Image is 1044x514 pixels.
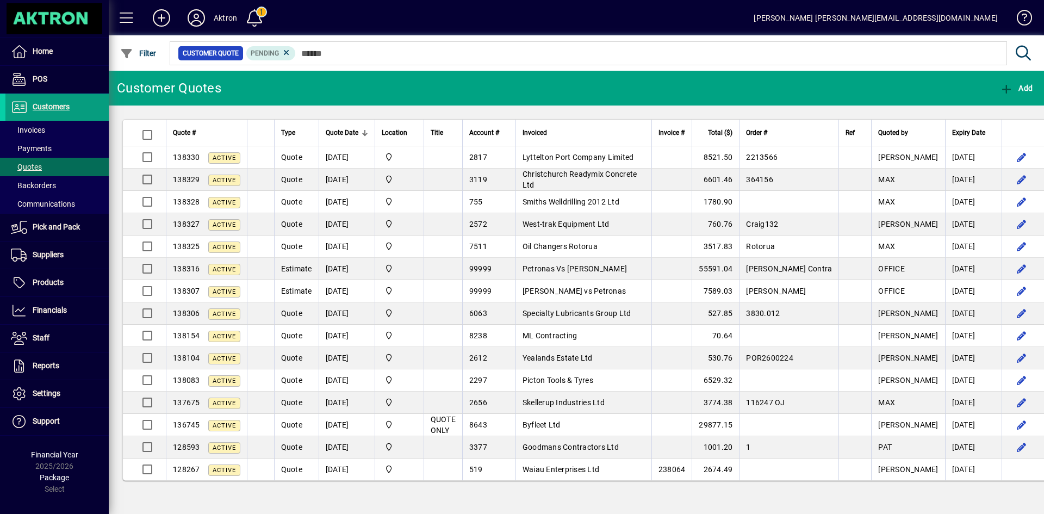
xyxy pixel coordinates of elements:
button: Edit [1013,148,1030,166]
span: 138325 [173,242,200,251]
td: 3774.38 [692,392,739,414]
div: Ref [846,127,865,139]
td: [DATE] [319,146,375,169]
span: 3119 [469,175,487,184]
span: 137675 [173,398,200,407]
button: Add [144,8,179,28]
span: West-trak Equipment Ltd [523,220,610,228]
span: 3830.012 [746,309,780,318]
span: [PERSON_NAME] [878,331,938,340]
button: Profile [179,8,214,28]
span: Oil Changers Rotorua [523,242,598,251]
span: 2656 [469,398,487,407]
span: [PERSON_NAME] Contra [746,264,832,273]
a: Backorders [5,176,109,195]
span: 138306 [173,309,200,318]
td: 3517.83 [692,236,739,258]
button: Edit [1013,416,1030,434]
span: 8238 [469,331,487,340]
span: Quotes [11,163,42,171]
span: Invoiced [523,127,547,139]
span: Title [431,127,443,139]
a: Payments [5,139,109,158]
span: Central [382,441,417,453]
span: Active [213,154,236,162]
td: [DATE] [319,302,375,325]
span: Estimate [281,287,312,295]
span: Quote [281,376,302,385]
td: 55591.04 [692,258,739,280]
span: Package [40,473,69,482]
span: 116247 OJ [746,398,785,407]
span: [PERSON_NAME] vs Petronas [523,287,626,295]
span: [PERSON_NAME] [878,153,938,162]
span: 138316 [173,264,200,273]
span: Pending [251,49,279,57]
span: Staff [33,333,49,342]
td: 530.76 [692,347,739,369]
span: Account # [469,127,499,139]
td: 6529.32 [692,369,739,392]
span: Home [33,47,53,55]
span: MAX [878,175,895,184]
div: Quote Date [326,127,368,139]
span: Customer Quote [183,48,239,59]
span: Central [382,151,417,163]
span: Quote [281,309,302,318]
td: [DATE] [945,236,1002,258]
button: Edit [1013,260,1030,277]
span: [PERSON_NAME] [878,354,938,362]
span: Settings [33,389,60,398]
button: Edit [1013,193,1030,210]
td: 1780.90 [692,191,739,213]
span: Filter [120,49,157,58]
span: Rotorua [746,242,775,251]
td: [DATE] [319,191,375,213]
span: Quote [281,354,302,362]
a: Communications [5,195,109,213]
button: Add [997,78,1035,98]
a: Pick and Pack [5,214,109,241]
span: MAX [878,242,895,251]
td: 8521.50 [692,146,739,169]
span: Central [382,419,417,431]
span: Quote [281,220,302,228]
div: Location [382,127,417,139]
span: Quoted by [878,127,908,139]
span: Central [382,263,417,275]
span: Payments [11,144,52,153]
span: 2817 [469,153,487,162]
span: Active [213,467,236,474]
span: Waiau Enterprises Ltd [523,465,599,474]
td: [DATE] [319,459,375,480]
span: POS [33,75,47,83]
td: [DATE] [945,347,1002,369]
span: 99999 [469,287,492,295]
span: Craig132 [746,220,778,228]
span: Quote [281,331,302,340]
button: Filter [117,44,159,63]
span: Customers [33,102,70,111]
span: Active [213,311,236,318]
span: Quote [281,175,302,184]
span: Active [213,444,236,451]
span: 3377 [469,443,487,451]
span: Active [213,177,236,184]
span: Quote [281,443,302,451]
span: Quote [281,197,302,206]
span: Communications [11,200,75,208]
span: Picton Tools & Tyres [523,376,593,385]
a: Reports [5,352,109,380]
span: Expiry Date [952,127,985,139]
td: 70.64 [692,325,739,347]
span: Central [382,240,417,252]
a: Home [5,38,109,65]
span: Central [382,218,417,230]
span: Invoices [11,126,45,134]
span: Location [382,127,407,139]
span: MAX [878,197,895,206]
span: Total ($) [708,127,732,139]
div: Quote # [173,127,240,139]
span: [PERSON_NAME] [878,309,938,318]
span: Ref [846,127,855,139]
